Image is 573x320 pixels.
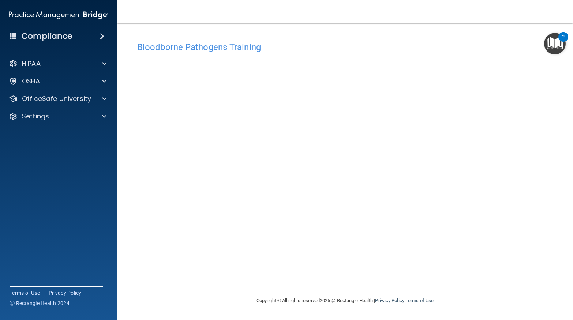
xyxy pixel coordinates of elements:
[22,112,49,121] p: Settings
[22,31,72,41] h4: Compliance
[9,77,106,86] a: OSHA
[10,289,40,297] a: Terms of Use
[22,94,91,103] p: OfficeSafe University
[9,94,106,103] a: OfficeSafe University
[10,300,70,307] span: Ⓒ Rectangle Health 2024
[137,56,553,281] iframe: bbp
[22,77,40,86] p: OSHA
[9,112,106,121] a: Settings
[137,42,553,52] h4: Bloodborne Pathogens Training
[544,33,566,54] button: Open Resource Center, 2 new notifications
[9,8,108,22] img: PMB logo
[375,298,404,303] a: Privacy Policy
[562,37,565,46] div: 2
[405,298,434,303] a: Terms of Use
[9,59,106,68] a: HIPAA
[211,289,479,312] div: Copyright © All rights reserved 2025 @ Rectangle Health | |
[49,289,82,297] a: Privacy Policy
[22,59,41,68] p: HIPAA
